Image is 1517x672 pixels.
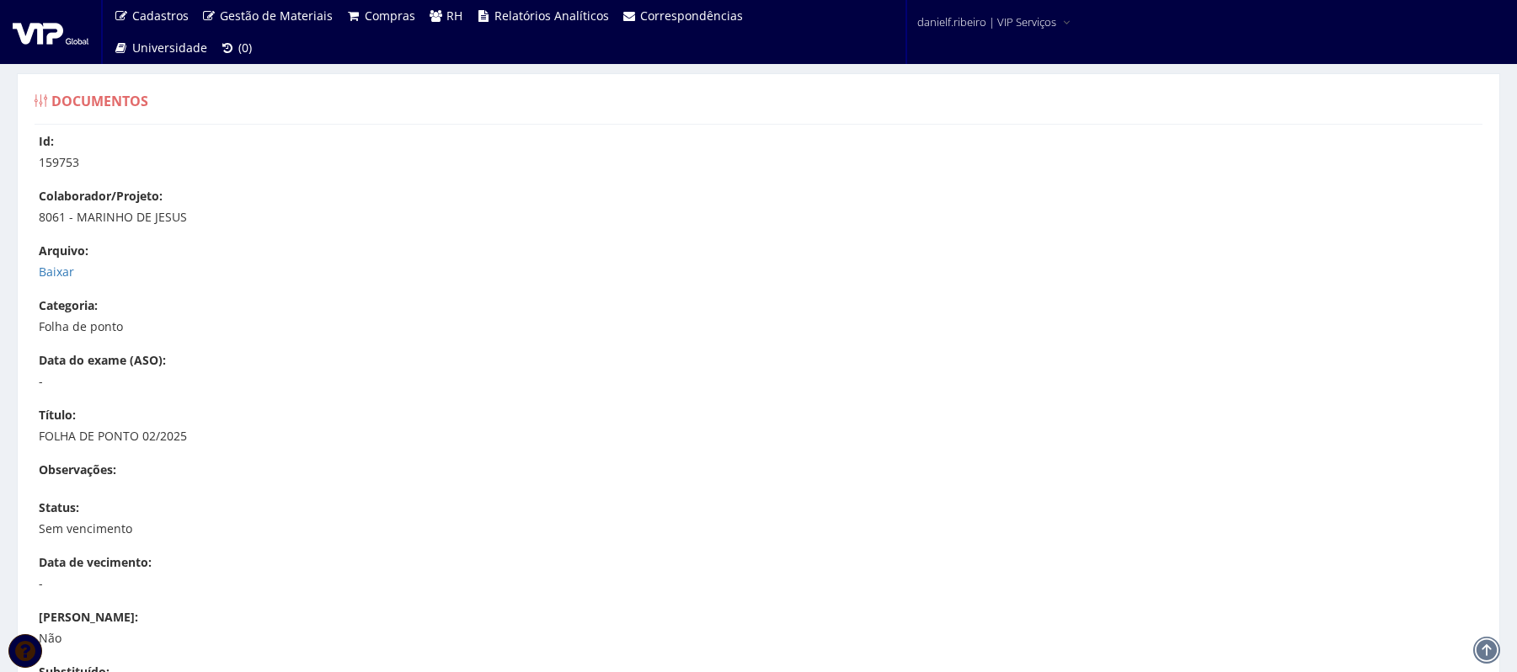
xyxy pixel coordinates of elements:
[51,92,148,110] span: Documentos
[39,243,88,259] label: Arquivo:
[39,188,163,205] label: Colaborador/Projeto:
[640,8,743,24] span: Correspondências
[39,520,1495,537] p: Sem vencimento
[39,297,98,314] label: Categoria:
[132,40,207,56] span: Universidade
[39,264,74,280] a: Baixar
[220,8,333,24] span: Gestão de Materiais
[39,407,76,424] label: Título:
[39,461,116,478] label: Observações:
[39,352,166,369] label: Data do exame (ASO):
[39,318,1495,335] p: Folha de ponto
[39,630,1495,647] p: Não
[39,499,79,516] label: Status:
[13,19,88,45] img: logo
[39,428,1495,445] p: FOLHA DE PONTO 02/2025
[132,8,189,24] span: Cadastros
[39,609,138,626] label: [PERSON_NAME]:
[39,209,1495,226] p: 8061 - MARINHO DE JESUS
[238,40,252,56] span: (0)
[365,8,415,24] span: Compras
[39,154,1495,171] p: 159753
[39,133,54,150] label: Id:
[917,13,1056,30] span: danielf.ribeiro | VIP Serviços
[107,32,214,64] a: Universidade
[39,554,152,571] label: Data de vecimento:
[39,575,1495,592] p: -
[39,373,1495,390] p: -
[214,32,259,64] a: (0)
[446,8,462,24] span: RH
[494,8,609,24] span: Relatórios Analíticos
